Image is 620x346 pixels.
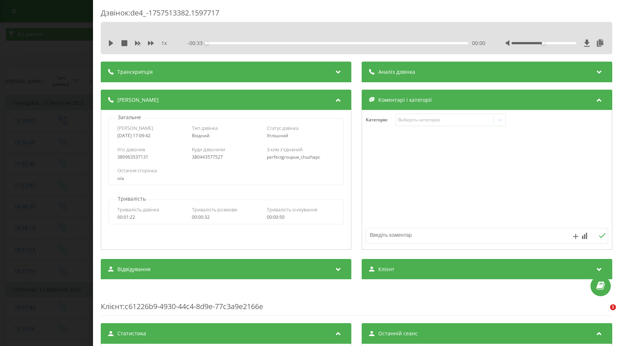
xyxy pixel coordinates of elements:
span: Статистика [117,330,146,337]
span: Статус дзвінка [267,125,299,131]
h4: Категорія : [366,117,395,122]
span: Остання сторінка [117,167,157,174]
span: Тип дзвінка [192,125,218,131]
div: Accessibility label [542,42,545,45]
p: Загальне [116,114,143,121]
span: Успішний [267,132,288,139]
div: n/a [117,176,335,181]
div: 380443577527 [192,155,260,160]
span: Тривалість розмови [192,206,237,213]
span: Відвідування [117,266,151,273]
iframe: Intercom live chat [595,304,613,322]
span: Тривалість очікування [267,206,317,213]
div: perfectgroupua_chuzhapc [267,155,335,160]
span: [PERSON_NAME] [117,96,159,104]
span: Тривалість дзвінка [117,206,159,213]
span: Останній сеанс [378,330,418,337]
span: 1 [610,304,616,310]
span: [PERSON_NAME] [117,125,153,131]
span: 1 x [161,39,167,47]
span: Транскрипція [117,68,153,76]
div: 00:00:32 [192,215,260,220]
span: Вхідний [192,132,210,139]
span: 00:00 [472,39,485,47]
p: Тривалість [116,195,148,203]
div: : c61226b9-4930-44c4-8d9e-77c3a9e2166e [101,287,612,316]
div: Виберіть категорію [398,117,490,123]
div: Accessibility label [205,42,208,45]
span: Клієнт [101,301,123,311]
div: Дзвінок : de4_-1757513382.1597717 [101,8,612,22]
span: Коментарі і категорії [378,96,432,104]
span: - 00:33 [187,39,206,47]
div: [DATE] 17:09:42 [117,133,186,138]
span: З ким з'єднаний [267,146,303,153]
div: 00:00:50 [267,215,335,220]
span: Клієнт [378,266,395,273]
span: Аналіз дзвінка [378,68,415,76]
span: Хто дзвонив [117,146,145,153]
span: Куди дзвонили [192,146,225,153]
div: 00:01:22 [117,215,186,220]
div: 380963537131 [117,155,186,160]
